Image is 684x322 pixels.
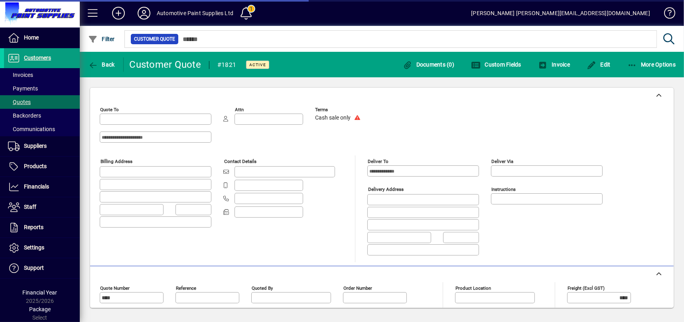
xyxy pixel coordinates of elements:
span: Financial Year [23,289,57,296]
button: Back [86,57,117,72]
a: Knowledge Base [658,2,674,27]
a: Support [4,258,80,278]
a: Staff [4,197,80,217]
span: Staff [24,204,36,210]
button: Edit [585,57,613,72]
mat-label: Freight (excl GST) [568,285,605,291]
mat-label: Reference [176,285,196,291]
span: Filter [88,36,115,42]
mat-label: Instructions [491,187,516,192]
mat-label: Deliver via [491,159,513,164]
button: More Options [625,57,678,72]
span: Backorders [8,112,41,119]
span: Custom Fields [471,61,521,68]
a: Settings [4,238,80,258]
a: Products [4,157,80,177]
a: Invoices [4,68,80,82]
span: Invoices [8,72,33,78]
span: More Options [627,61,676,68]
span: Suppliers [24,143,47,149]
a: Reports [4,218,80,238]
span: Communications [8,126,55,132]
button: Invoice [536,57,572,72]
span: Products [24,163,47,169]
span: Edit [587,61,611,68]
div: Automotive Paint Supplies Ltd [157,7,233,20]
span: Package [29,306,51,312]
span: Documents (0) [402,61,454,68]
span: Settings [24,244,44,251]
span: Active [249,62,266,67]
mat-label: Attn [235,107,244,112]
app-page-header-button: Back [80,57,124,72]
div: Customer Quote [130,58,201,71]
a: Suppliers [4,136,80,156]
button: Documents (0) [400,57,456,72]
span: Support [24,265,44,271]
mat-label: Order number [343,285,372,291]
mat-label: Quote number [100,285,130,291]
mat-label: Product location [455,285,491,291]
a: Home [4,28,80,48]
a: Financials [4,177,80,197]
a: Payments [4,82,80,95]
a: Communications [4,122,80,136]
a: Quotes [4,95,80,109]
span: Home [24,34,39,41]
mat-label: Quote To [100,107,119,112]
div: #1821 [217,59,236,71]
mat-label: Deliver To [368,159,388,164]
span: Cash sale only [315,115,351,121]
span: Quotes [8,99,31,105]
div: [PERSON_NAME] [PERSON_NAME][EMAIL_ADDRESS][DOMAIN_NAME] [471,7,650,20]
span: Terms [315,107,363,112]
span: Reports [24,224,43,230]
button: Profile [131,6,157,20]
a: Backorders [4,109,80,122]
button: Filter [86,32,117,46]
span: Payments [8,85,38,92]
button: Add [106,6,131,20]
span: Invoice [538,61,570,68]
span: Back [88,61,115,68]
span: Financials [24,183,49,190]
span: Customer Quote [134,35,175,43]
mat-label: Quoted by [252,285,273,291]
button: Custom Fields [469,57,523,72]
span: Customers [24,55,51,61]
